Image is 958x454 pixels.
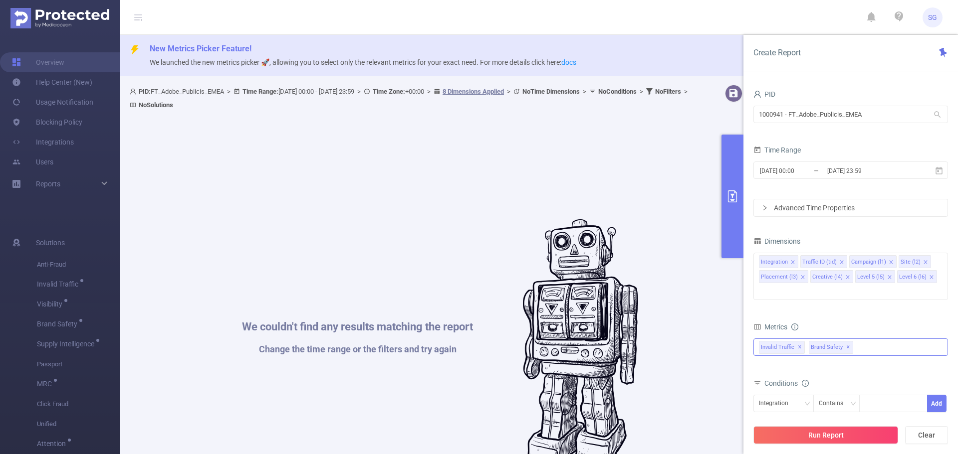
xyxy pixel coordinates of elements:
[851,256,886,269] div: Campaign (l1)
[754,199,948,216] div: icon: rightAdvanced Time Properties
[242,88,278,95] b: Time Range:
[37,414,120,434] span: Unified
[889,260,894,266] i: icon: close
[637,88,646,95] span: >
[130,88,691,109] span: FT_Adobe_Publicis_EMEA [DATE] 00:00 - [DATE] 23:59 +00:00
[443,88,504,95] u: 8 Dimensions Applied
[12,72,92,92] a: Help Center (New)
[753,90,775,98] span: PID
[857,271,885,284] div: Level 5 (l5)
[800,255,847,268] li: Traffic ID (tid)
[802,256,837,269] div: Traffic ID (tid)
[37,380,55,387] span: MRC
[927,395,947,412] button: Add
[12,92,93,112] a: Usage Notification
[826,164,907,177] input: End date
[522,88,580,95] b: No Time Dimensions
[753,323,787,331] span: Metrics
[809,341,853,354] span: Brand Safety
[790,260,795,266] i: icon: close
[130,45,140,55] i: icon: thunderbolt
[923,260,928,266] i: icon: close
[850,401,856,408] i: icon: down
[753,146,801,154] span: Time Range
[37,394,120,414] span: Click Fraud
[905,426,948,444] button: Clear
[37,354,120,374] span: Passport
[899,271,927,284] div: Level 6 (l6)
[929,275,934,281] i: icon: close
[424,88,434,95] span: >
[802,380,809,387] i: icon: info-circle
[928,7,937,27] span: SG
[37,255,120,275] span: Anti-Fraud
[130,88,139,95] i: icon: user
[242,345,473,354] h1: Change the time range or the filters and try again
[759,255,798,268] li: Integration
[580,88,589,95] span: >
[224,88,234,95] span: >
[36,174,60,194] a: Reports
[819,395,850,412] div: Contains
[761,256,788,269] div: Integration
[761,271,798,284] div: Placement (l3)
[139,101,173,109] b: No Solutions
[561,58,576,66] a: docs
[753,237,800,245] span: Dimensions
[897,270,937,283] li: Level 6 (l6)
[855,270,895,283] li: Level 5 (l5)
[373,88,405,95] b: Time Zone:
[800,275,805,281] i: icon: close
[12,132,74,152] a: Integrations
[504,88,513,95] span: >
[753,426,898,444] button: Run Report
[839,260,844,266] i: icon: close
[804,401,810,408] i: icon: down
[901,256,921,269] div: Site (l2)
[798,341,802,353] span: ✕
[753,48,801,57] span: Create Report
[598,88,637,95] b: No Conditions
[846,341,850,353] span: ✕
[150,58,576,66] span: We launched the new metrics picker 🚀, allowing you to select only the relevant metrics for your e...
[37,301,66,307] span: Visibility
[759,395,795,412] div: Integration
[845,275,850,281] i: icon: close
[150,44,251,53] span: New Metrics Picker Feature!
[37,340,98,347] span: Supply Intelligence
[36,233,65,253] span: Solutions
[36,180,60,188] span: Reports
[37,281,82,288] span: Invalid Traffic
[37,320,81,327] span: Brand Safety
[887,275,892,281] i: icon: close
[354,88,364,95] span: >
[655,88,681,95] b: No Filters
[681,88,691,95] span: >
[12,112,82,132] a: Blocking Policy
[10,8,109,28] img: Protected Media
[37,440,69,447] span: Attention
[759,270,808,283] li: Placement (l3)
[812,271,843,284] div: Creative (l4)
[139,88,151,95] b: PID:
[899,255,931,268] li: Site (l2)
[849,255,897,268] li: Campaign (l1)
[753,90,761,98] i: icon: user
[759,341,805,354] span: Invalid Traffic
[759,164,840,177] input: Start date
[764,379,809,387] span: Conditions
[791,323,798,330] i: icon: info-circle
[12,152,53,172] a: Users
[12,52,64,72] a: Overview
[762,205,768,211] i: icon: right
[242,321,473,332] h1: We couldn't find any results matching the report
[810,270,853,283] li: Creative (l4)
